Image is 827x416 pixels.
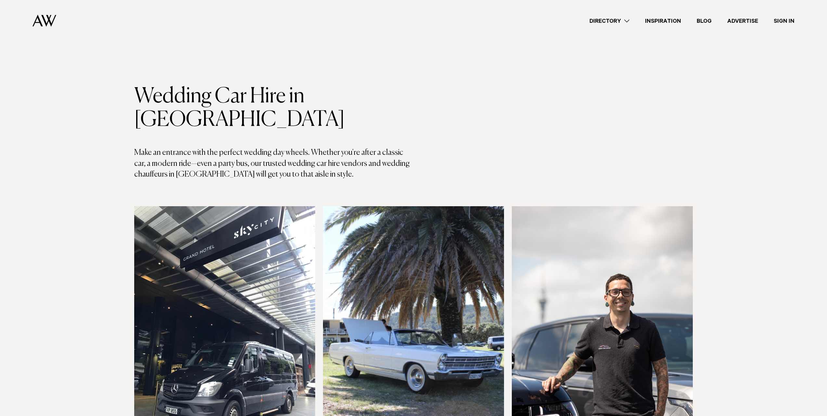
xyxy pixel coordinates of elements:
a: Directory [582,17,637,25]
a: Inspiration [637,17,689,25]
a: Advertise [719,17,766,25]
a: Blog [689,17,719,25]
a: Sign In [766,17,802,25]
img: Auckland Weddings Logo [32,15,56,27]
p: Make an entrance with the perfect wedding day wheels. Whether you're after a classic car, a moder... [134,147,414,180]
h1: Wedding Car Hire in [GEOGRAPHIC_DATA] [134,85,414,132]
